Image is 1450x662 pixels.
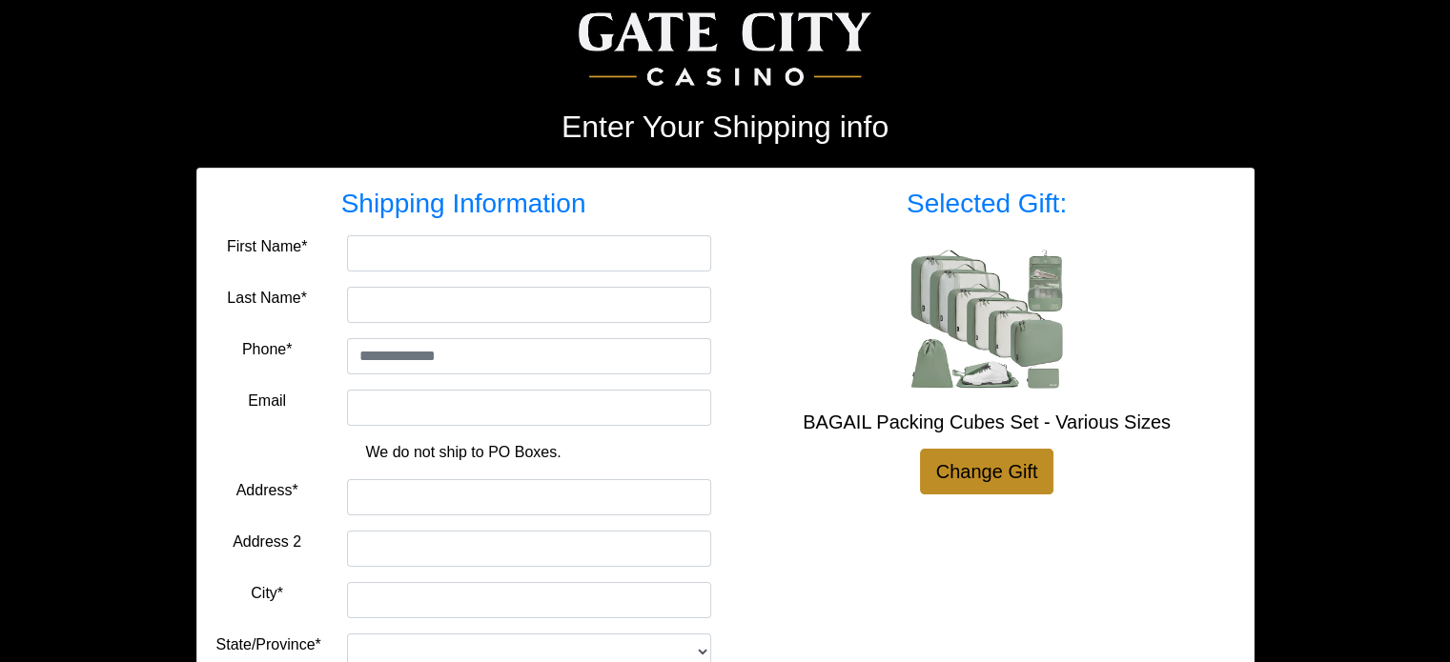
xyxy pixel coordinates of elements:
[251,582,283,605] label: City*
[910,250,1063,388] img: BAGAIL Packing Cubes Set - Various Sizes
[227,287,307,310] label: Last Name*
[233,531,301,553] label: Address 2
[196,109,1255,145] h2: Enter Your Shipping info
[216,633,321,656] label: State/Province*
[740,188,1235,220] h3: Selected Gift:
[740,411,1235,433] h5: BAGAIL Packing Cubes Set - Various Sizes
[248,390,286,412] label: Email
[242,338,293,361] label: Phone*
[236,479,298,502] label: Address*
[231,441,697,464] p: We do not ship to PO Boxes.
[920,449,1054,494] a: Change Gift
[216,188,711,220] h3: Shipping Information
[227,235,307,258] label: First Name*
